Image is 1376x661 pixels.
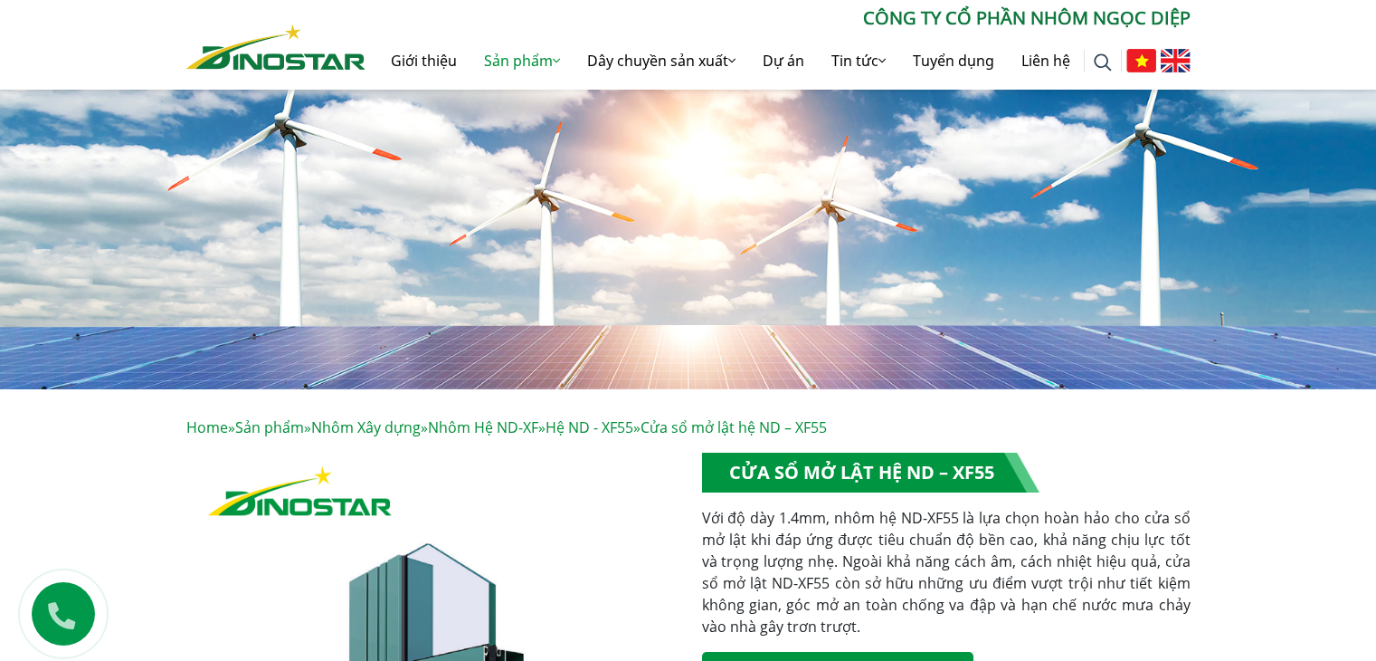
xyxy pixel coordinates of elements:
[574,32,749,90] a: Dây chuyền sản xuất
[470,32,574,90] a: Sản phẩm
[1126,49,1156,72] img: Tiếng Việt
[1094,53,1112,72] img: search
[1161,49,1191,72] img: English
[186,417,827,437] span: » » » » »
[749,32,818,90] a: Dự án
[235,417,304,437] a: Sản phẩm
[365,5,1191,32] p: CÔNG TY CỔ PHẦN NHÔM NGỌC DIỆP
[1008,32,1084,90] a: Liên hệ
[311,417,421,437] a: Nhôm Xây dựng
[641,417,827,437] span: Cửa sổ mở lật hệ ND – XF55
[377,32,470,90] a: Giới thiệu
[818,32,899,90] a: Tin tức
[186,417,228,437] a: Home
[428,417,538,437] a: Nhôm Hệ ND-XF
[899,32,1008,90] a: Tuyển dụng
[186,24,365,70] img: Nhôm Dinostar
[546,417,633,437] a: Hệ ND - XF55
[702,507,1191,637] p: Với độ dày 1.4mm, nhôm hệ ND-XF55 là lựa chọn hoàn hảo cho cửa sổ mở lật khi đáp ứng được tiêu ch...
[702,453,1039,493] h1: Cửa sổ mở lật hệ ND – XF55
